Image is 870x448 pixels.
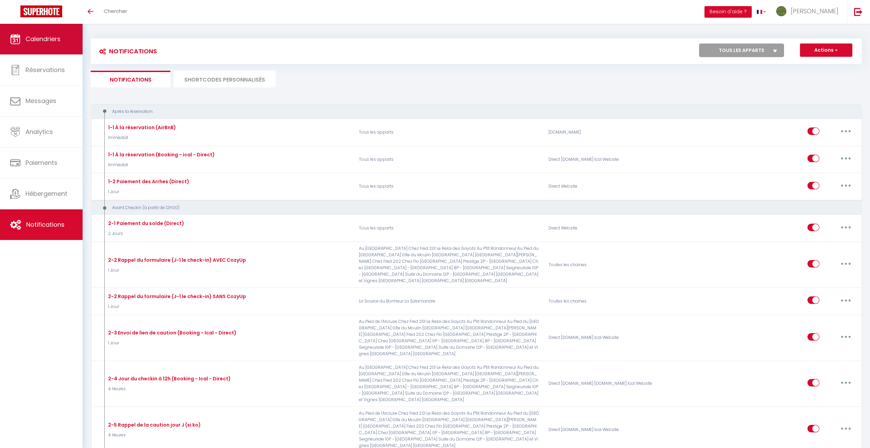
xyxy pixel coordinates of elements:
[106,124,176,131] div: 1-1 À la réservation (AirBnB)
[544,364,671,403] div: Direct [DOMAIN_NAME] [DOMAIN_NAME] Ical Website
[704,6,752,18] button: Besoin d'aide ?
[25,66,65,74] span: Réservations
[25,97,56,105] span: Messages
[174,71,276,87] li: SHORTCODES PERSONNALISÉS
[106,178,189,185] div: 1-2 Paiement des Arrhes (Direct)
[354,177,544,196] p: Tous les apparts
[544,122,671,142] div: [DOMAIN_NAME]
[354,122,544,142] p: Tous les apparts
[97,205,840,211] div: Avant Checkin (à partir de 12h00)
[354,219,544,238] p: Tous les apparts
[20,5,62,17] img: Super Booking
[97,108,840,115] div: Après la réservation
[96,44,157,59] h3: Notifications
[791,7,838,15] span: [PERSON_NAME]
[106,293,246,300] div: 2-2 Rappel du formulaire (J-1 le check-in) SANS CozyUp
[106,267,246,274] p: 1 Jour
[544,219,671,238] div: Direct Website
[106,220,184,227] div: 2-1 Paiement du solde (Direct)
[354,364,544,403] p: Au [GEOGRAPHIC_DATA] Chez Fred 201 Le Relai des Gayots Au P'tit Randonneur Au Pied du [GEOGRAPHIC...
[106,432,201,438] p: 4 Heures
[354,291,544,311] p: La Source du Bonheur La Salamandre
[544,245,671,284] div: Toutes les chaines
[106,329,237,337] div: 2-3 Envoi de lien de caution (Booking - Ical - Direct)
[544,150,671,169] div: Direct [DOMAIN_NAME] Ical Website
[106,230,184,237] p: 2 Jours
[106,256,246,264] div: 2-2 Rappel du formulaire (J-1 le check-in) AVEC CozyUp
[91,71,170,87] li: Notifications
[800,44,852,57] button: Actions
[106,151,215,158] div: 1-1 À la réservation (Booking - ical - Direct)
[106,189,189,195] p: 1 Jour
[25,189,67,198] span: Hébergement
[25,158,57,167] span: Paiements
[106,340,237,346] p: 1 Jour
[854,7,863,16] img: logout
[544,291,671,311] div: Toutes les chaines
[354,318,544,357] p: Au Pied de l'Arcluse Chez Fred 201 Le Relai des Gayots Au P'tit Randonneur Au Pied du [GEOGRAPHIC...
[544,318,671,357] div: Direct [DOMAIN_NAME] Ical Website
[354,150,544,169] p: Tous les apparts
[106,304,246,310] p: 1 Jour
[104,7,127,15] span: Chercher
[106,421,201,429] div: 2-5 Rappel de la caution jour J (si ko)
[25,127,53,136] span: Analytics
[106,162,215,168] p: Immédiat
[26,220,65,229] span: Notifications
[776,6,786,16] img: ...
[106,375,231,382] div: 2-4 Jour du checkin à 12h (Booking - Ical - Direct)
[106,386,231,392] p: 4 Heures
[25,35,60,43] span: Calendriers
[544,177,671,196] div: Direct Website
[354,245,544,284] p: Au [GEOGRAPHIC_DATA] Chez Fred 201 Le Relai des Gayots Au P'tit Randonneur Au Pied du [GEOGRAPHIC...
[106,135,176,141] p: Immédiat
